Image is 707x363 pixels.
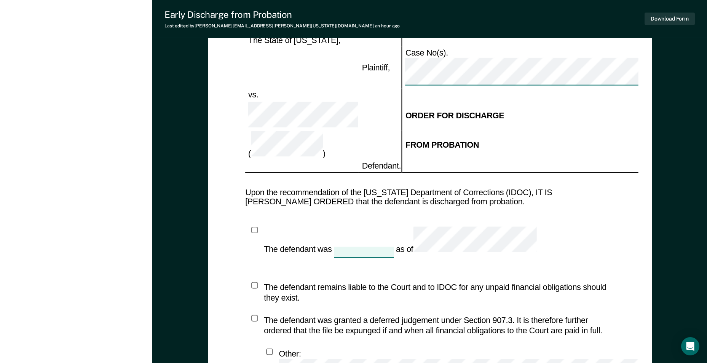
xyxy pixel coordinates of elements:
td: vs. [245,89,359,101]
div: Early Discharge from Probation [164,9,400,20]
td: Defendant. [359,159,402,172]
td: The State of [US_STATE], [245,33,359,46]
div: The defendant was granted a deferred judgement under Section 907.3. It is therefore further order... [264,315,614,336]
td: Plaintiff, [359,46,402,89]
div: Last edited by [PERSON_NAME][EMAIL_ADDRESS][PERSON_NAME][US_STATE][DOMAIN_NAME] [164,23,400,29]
div: Open Intercom Messenger [681,337,699,355]
div: The defendant remains liable to the Court and to IDOC for any unpaid financial obligations should... [264,282,614,303]
div: Upon the recommendation of the [US_STATE] Department of Corrections (IDOC), IT IS [PERSON_NAME] O... [245,187,614,205]
span: an hour ago [375,23,400,29]
td: Case No(s). [402,46,647,89]
td: ( ) [245,130,359,159]
td: FROM PROBATION [402,130,647,159]
td: ORDER FOR DISCHARGE [402,101,647,130]
div: The defendant was as of [264,226,536,258]
button: Download Form [645,13,695,25]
